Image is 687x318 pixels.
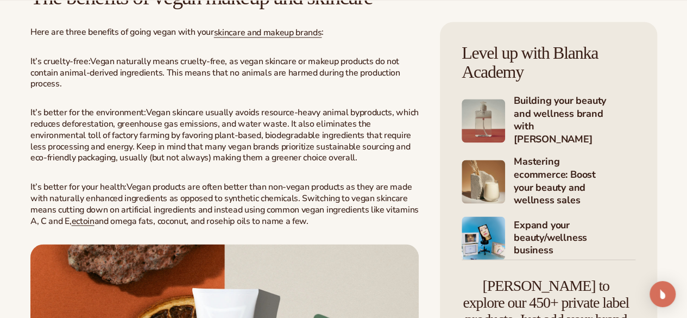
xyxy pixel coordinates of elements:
h4: Building your beauty and wellness brand with [PERSON_NAME] [514,95,635,147]
span: Vegan skincare usually avoids resource-heavy animal byproducts, which reduces deforestation, gree... [30,107,419,164]
h4: Mastering ecommerce: Boost your beauty and wellness sales [514,155,635,208]
a: Shopify Image 6 Mastering ecommerce: Boost your beauty and wellness sales [462,155,635,208]
span: Vegan products are often better than non-vegan products as they are made with naturally enhanced ... [30,180,419,226]
h4: Expand your beauty/wellness business [514,219,635,258]
a: ectoin [71,215,94,227]
a: skincare and makeup brands [214,27,322,39]
span: It’s better for the environment: [30,107,146,119]
span: and omega fats, coconut, and rosehip oils to name a few. [94,215,308,227]
span: : [322,26,324,38]
a: Shopify Image 7 Expand your beauty/wellness business [462,216,635,260]
img: Shopify Image 5 [462,99,505,142]
a: Shopify Image 5 Building your beauty and wellness brand with [PERSON_NAME] [462,95,635,147]
span: Vegan naturally means cruelty-free, as vegan skincare or makeup products do not contain animal-de... [30,55,400,90]
span: It’s better for your health: [30,180,127,192]
h4: Level up with Blanka Academy [462,43,635,82]
span: Here are three benefits of going vegan with your [30,26,214,38]
div: Open Intercom Messenger [650,281,676,307]
span: It’s cruelty-free: [30,55,90,67]
img: Shopify Image 6 [462,160,505,203]
img: Shopify Image 7 [462,216,505,260]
